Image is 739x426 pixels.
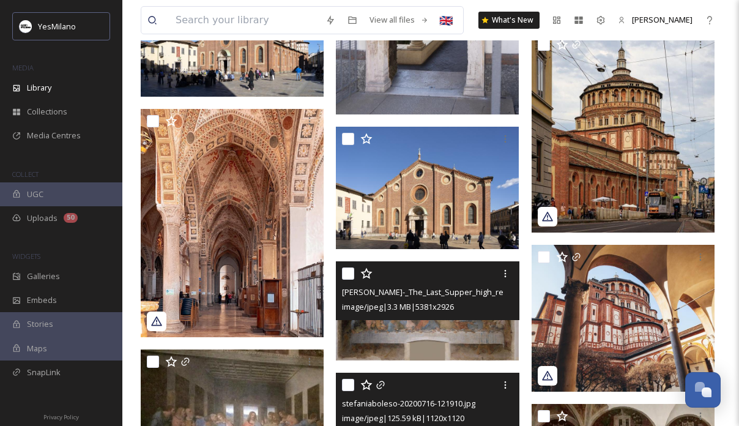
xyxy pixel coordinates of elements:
[342,286,521,297] span: [PERSON_NAME]-_The_Last_Supper_high_res.jpg
[363,8,435,32] a: View all files
[27,294,57,306] span: Embeds
[12,252,40,261] span: WIDGETS
[27,189,43,200] span: UGC
[38,21,76,32] span: YesMilano
[27,343,47,354] span: Maps
[20,20,32,32] img: Logo%20YesMilano%40150x.png
[27,82,51,94] span: Library
[632,14,693,25] span: [PERSON_NAME]
[342,413,464,424] span: image/jpeg | 125.59 kB | 1120 x 1120
[43,413,79,421] span: Privacy Policy
[532,245,715,391] img: lalumacaviaggiatrice-20200716-121910.jpg
[342,398,475,409] span: stefaniaboleso-20200716-121910.jpg
[342,301,454,312] span: image/jpeg | 3.3 MB | 5381 x 2926
[27,318,53,330] span: Stories
[685,372,721,408] button: Open Chat
[169,7,319,34] input: Search your library
[27,130,81,141] span: Media Centres
[141,109,324,338] img: instamegnam-20200716-121910.jpg
[27,367,61,378] span: SnapLink
[435,9,457,31] div: 🇬🇧
[532,32,715,233] img: corradoform-20200716-121910.jpg
[336,127,519,248] img: SantaMariadelleGrazie_YesMilano_AnnaDellaBadia_04807.jpg
[27,106,67,118] span: Collections
[27,271,60,282] span: Galleries
[64,213,78,223] div: 50
[12,63,34,72] span: MEDIA
[12,170,39,179] span: COLLECT
[27,212,58,224] span: Uploads
[478,12,540,29] a: What's New
[43,409,79,424] a: Privacy Policy
[612,8,699,32] a: [PERSON_NAME]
